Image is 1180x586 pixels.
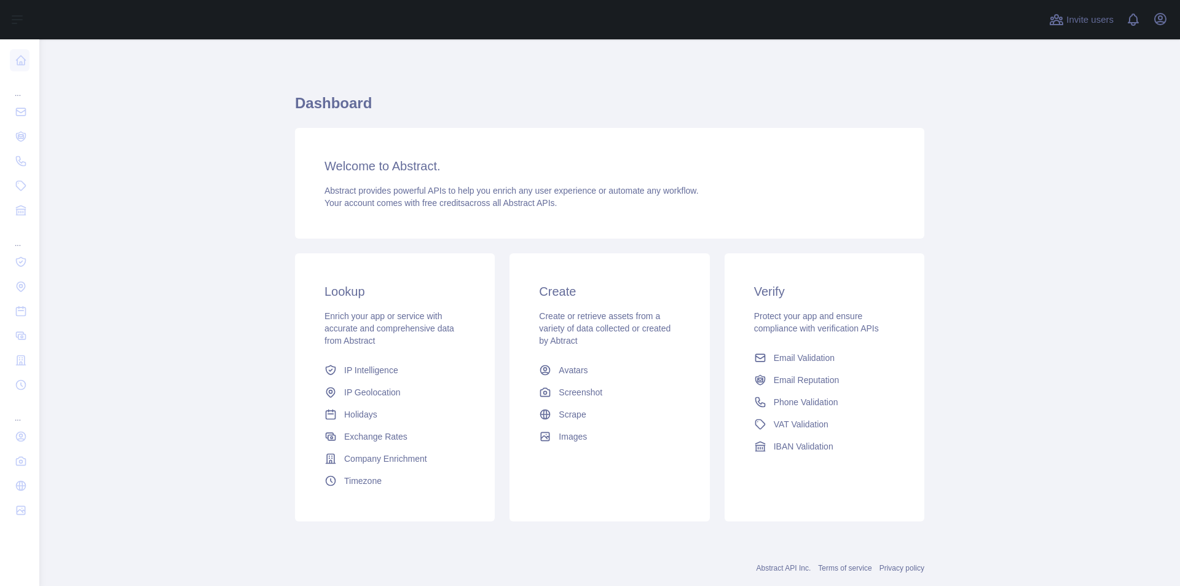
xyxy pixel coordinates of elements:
[754,311,879,333] span: Protect your app and ensure compliance with verification APIs
[320,381,470,403] a: IP Geolocation
[10,398,29,423] div: ...
[344,408,377,421] span: Holidays
[344,386,401,398] span: IP Geolocation
[534,359,685,381] a: Avatars
[879,564,924,572] a: Privacy policy
[320,448,470,470] a: Company Enrichment
[749,347,900,369] a: Email Validation
[774,374,840,386] span: Email Reputation
[1066,13,1114,27] span: Invite users
[774,396,838,408] span: Phone Validation
[10,224,29,248] div: ...
[344,453,427,465] span: Company Enrichment
[320,403,470,426] a: Holidays
[774,418,828,430] span: VAT Validation
[344,364,398,376] span: IP Intelligence
[774,352,835,364] span: Email Validation
[344,430,407,443] span: Exchange Rates
[324,186,699,196] span: Abstract provides powerful APIs to help you enrich any user experience or automate any workflow.
[422,198,465,208] span: free credits
[749,435,900,457] a: IBAN Validation
[559,386,602,398] span: Screenshot
[324,157,895,175] h3: Welcome to Abstract.
[534,426,685,448] a: Images
[344,475,382,487] span: Timezone
[295,93,924,123] h1: Dashboard
[749,391,900,413] a: Phone Validation
[539,283,680,300] h3: Create
[754,283,895,300] h3: Verify
[559,408,586,421] span: Scrape
[1047,10,1116,30] button: Invite users
[324,198,557,208] span: Your account comes with across all Abstract APIs.
[749,413,900,435] a: VAT Validation
[10,74,29,98] div: ...
[559,430,587,443] span: Images
[320,426,470,448] a: Exchange Rates
[757,564,811,572] a: Abstract API Inc.
[320,470,470,492] a: Timezone
[324,283,465,300] h3: Lookup
[818,564,871,572] a: Terms of service
[539,311,671,346] span: Create or retrieve assets from a variety of data collected or created by Abtract
[559,364,588,376] span: Avatars
[534,381,685,403] a: Screenshot
[324,311,454,346] span: Enrich your app or service with accurate and comprehensive data from Abstract
[534,403,685,426] a: Scrape
[774,440,833,453] span: IBAN Validation
[320,359,470,381] a: IP Intelligence
[749,369,900,391] a: Email Reputation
